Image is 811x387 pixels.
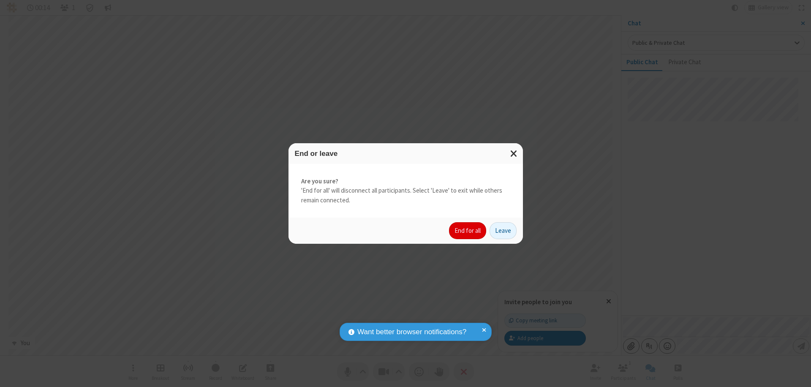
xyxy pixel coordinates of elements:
div: 'End for all' will disconnect all participants. Select 'Leave' to exit while others remain connec... [288,164,523,218]
button: End for all [449,222,486,239]
strong: Are you sure? [301,177,510,186]
span: Want better browser notifications? [357,327,466,338]
button: Close modal [505,143,523,164]
h3: End or leave [295,150,517,158]
button: Leave [490,222,517,239]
